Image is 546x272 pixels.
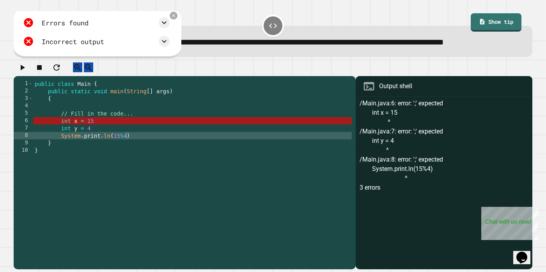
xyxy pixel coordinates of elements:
[28,95,33,102] span: Toggle code folding, rows 3 through 9
[360,99,528,269] div: /Main.java:6: error: ';' expected int x = 15 ^ /Main.java:7: error: ';' expected int y = 4 ^ /Mai...
[471,13,521,32] a: Show tip
[14,117,33,124] div: 6
[14,87,33,95] div: 2
[42,37,104,46] div: Incorrect output
[14,110,33,117] div: 5
[42,18,89,28] div: Errors found
[14,80,33,87] div: 1
[14,139,33,147] div: 9
[481,207,538,240] iframe: chat widget
[14,132,33,139] div: 8
[14,95,33,102] div: 3
[28,80,33,87] span: Toggle code folding, rows 1 through 10
[14,124,33,132] div: 7
[14,102,33,110] div: 4
[14,147,33,154] div: 10
[379,82,412,91] div: Output shell
[513,241,538,264] iframe: chat widget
